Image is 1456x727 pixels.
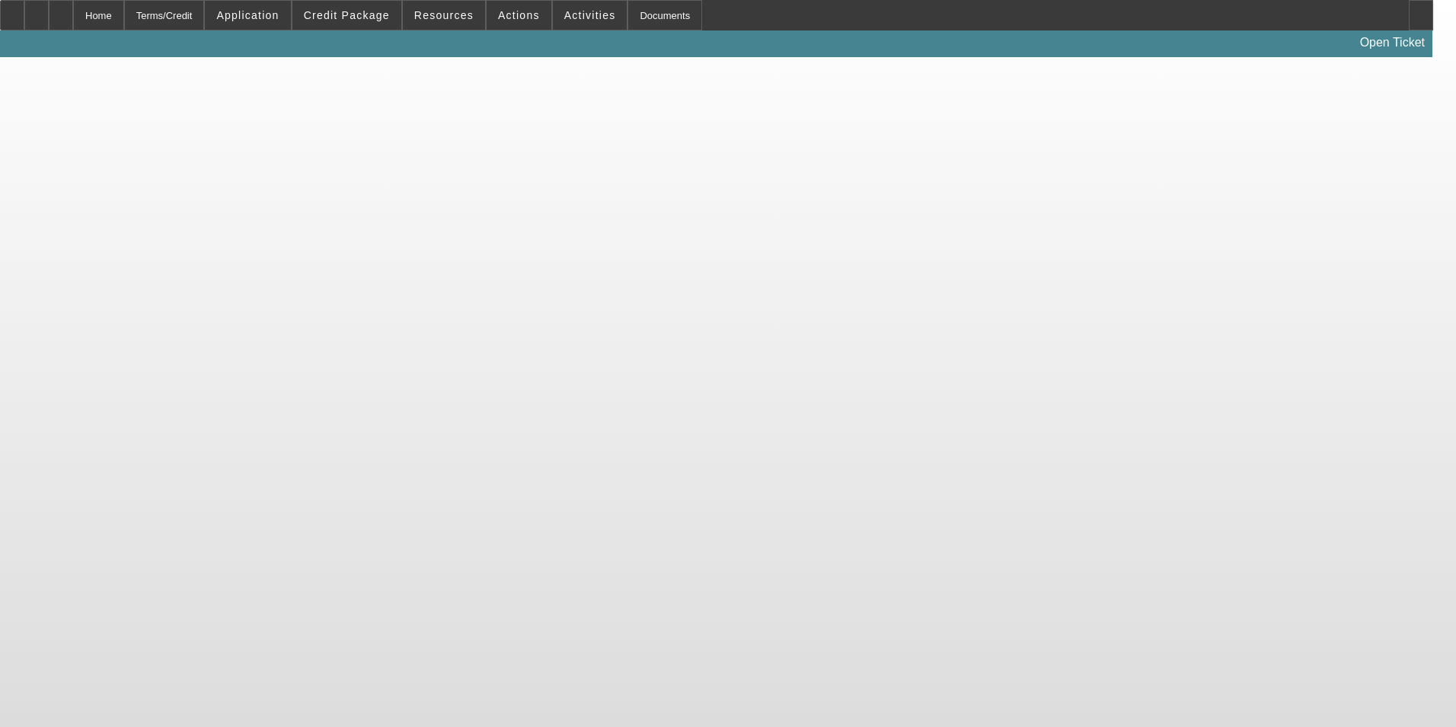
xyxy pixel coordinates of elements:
button: Activities [553,1,627,30]
button: Application [205,1,290,30]
button: Actions [487,1,551,30]
span: Actions [498,9,540,21]
a: Open Ticket [1354,30,1431,56]
span: Resources [414,9,474,21]
span: Application [216,9,279,21]
button: Resources [403,1,485,30]
span: Activities [564,9,616,21]
button: Credit Package [292,1,401,30]
span: Credit Package [304,9,390,21]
